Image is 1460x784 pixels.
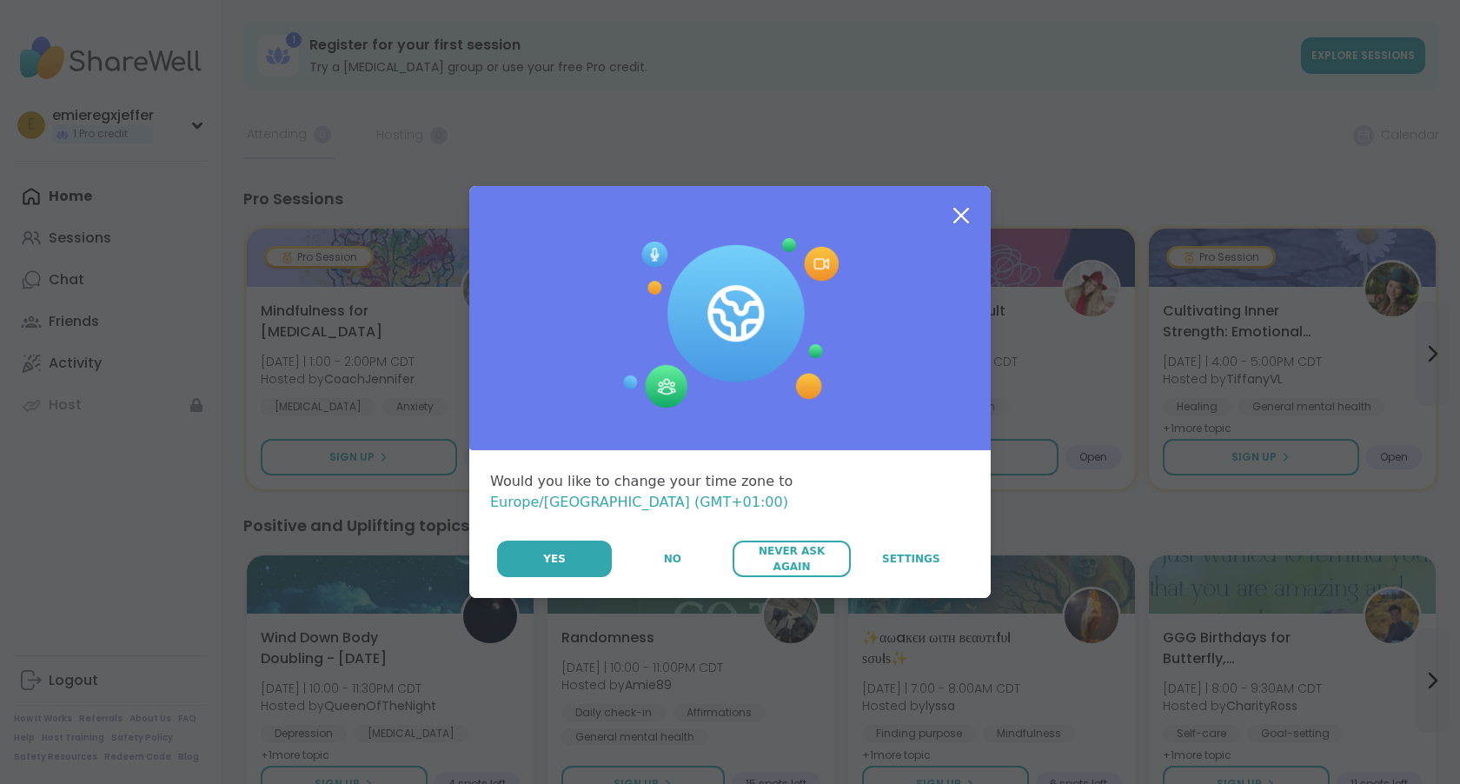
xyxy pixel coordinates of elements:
img: Session Experience [621,238,839,409]
span: Settings [882,551,940,567]
span: No [664,551,681,567]
div: Would you like to change your time zone to [490,471,970,513]
span: Europe/[GEOGRAPHIC_DATA] (GMT+01:00) [490,494,788,510]
span: Never Ask Again [741,543,841,575]
button: No [614,541,731,577]
span: Yes [543,551,566,567]
button: Yes [497,541,612,577]
a: Settings [853,541,970,577]
button: Never Ask Again [733,541,850,577]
